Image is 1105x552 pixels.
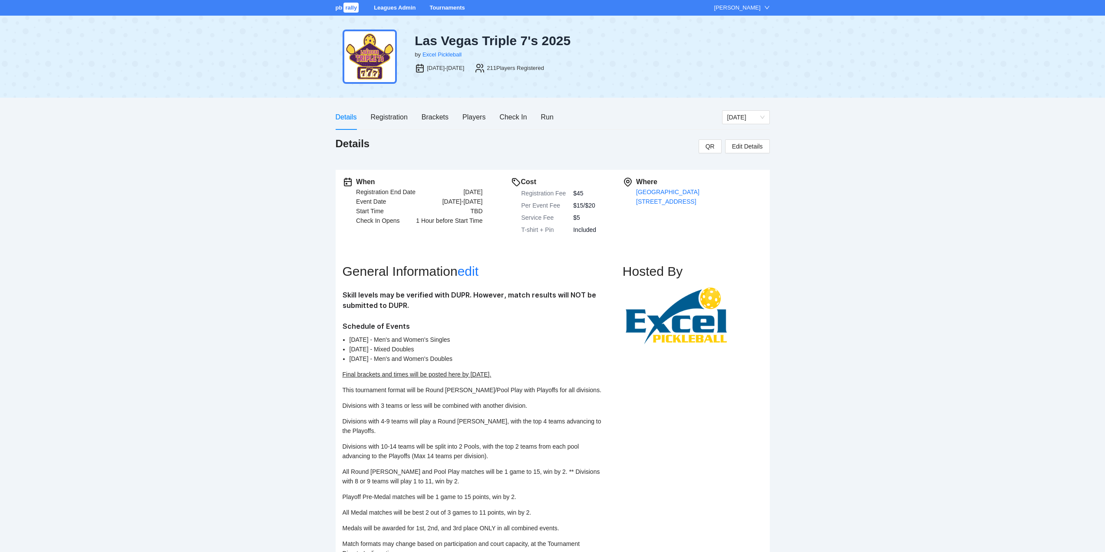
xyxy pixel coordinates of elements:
h2: Hosted By [623,264,763,279]
button: QR [699,139,722,153]
td: $5 [573,212,597,224]
p: All Medal matches will be best 2 out of 3 games to 11 points, win by 2. [343,508,603,517]
th: Per Event Fee [521,199,573,212]
li: [DATE] - Mixed Doubles [350,344,603,354]
h3: Skill levels may be verified with DUPR. However, match results will NOT be submitted to DUPR. [343,290,603,311]
div: Event Date [356,197,386,206]
div: When [356,177,482,187]
div: Start Time [356,206,384,216]
div: 1 Hour before Start Time [416,216,482,225]
div: Run [541,112,554,122]
div: Brackets [422,112,449,122]
a: pbrally [336,4,360,11]
div: Check In Opens [356,216,399,225]
div: Cost [521,177,597,187]
div: Registration [370,112,407,122]
h1: Details [336,137,370,151]
div: TBD [471,206,483,216]
span: QR [706,142,715,151]
td: $45 [573,187,597,199]
li: [DATE] - Men's and Women's Singles [350,335,603,344]
span: down [764,5,770,10]
th: Service Fee [521,212,573,224]
span: Friday [727,111,765,124]
div: [DATE]-[DATE] [442,197,483,206]
li: [DATE] - Men's and Women's Doubles [350,354,603,364]
span: Edit Details [732,142,763,151]
div: Las Vegas Triple 7's 2025 [415,33,618,49]
div: Check In [499,112,527,122]
u: Final brackets and times will be posted here by [DATE]. [343,371,491,378]
a: Excel Pickleball [422,51,462,58]
th: Registration Fee [521,187,573,199]
div: by [415,50,421,59]
p: Divisions with 3 teams or less will be combined with another division. [343,401,603,410]
p: Divisions with 4-9 teams will play a Round [PERSON_NAME], with the top 4 teams advancing to the P... [343,416,603,436]
a: Leagues Admin [374,4,416,11]
a: [GEOGRAPHIC_DATA][STREET_ADDRESS] [636,188,699,205]
div: [PERSON_NAME] [714,3,761,12]
p: This tournament format will be Round [PERSON_NAME]/Pool Play with Playoffs for all divisions. [343,385,603,395]
a: Tournaments [429,4,465,11]
span: rally [343,3,359,13]
div: [DATE] [463,187,482,197]
th: T-shirt + Pin [521,224,573,236]
div: Registration End Date [356,187,416,197]
p: Medals will be awarded for 1st, 2nd, and 3rd place ONLY in all combined events. [343,523,603,533]
div: Details [336,112,357,122]
h3: Schedule of Events [343,321,603,331]
p: All Round [PERSON_NAME] and Pool Play matches will be 1 game to 15, win by 2. ** Divisions with 8... [343,467,603,486]
button: Edit Details [725,139,770,153]
div: 211 Players Registered [487,64,544,73]
img: excel.png [623,286,731,346]
img: tiple-sevens-24.png [343,30,397,84]
td: Included [573,224,597,236]
a: edit [458,264,478,278]
div: [DATE]-[DATE] [427,64,464,73]
p: Playoff Pre-Medal matches will be 1 game to 15 points, win by 2. [343,492,603,502]
h2: General Information [343,264,623,279]
span: pb [336,4,343,11]
td: $15/$20 [573,199,597,212]
div: Players [462,112,485,122]
p: Divisions with 10-14 teams will be split into 2 Pools, with the top 2 teams from each pool advanc... [343,442,603,461]
div: Where [636,177,762,187]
